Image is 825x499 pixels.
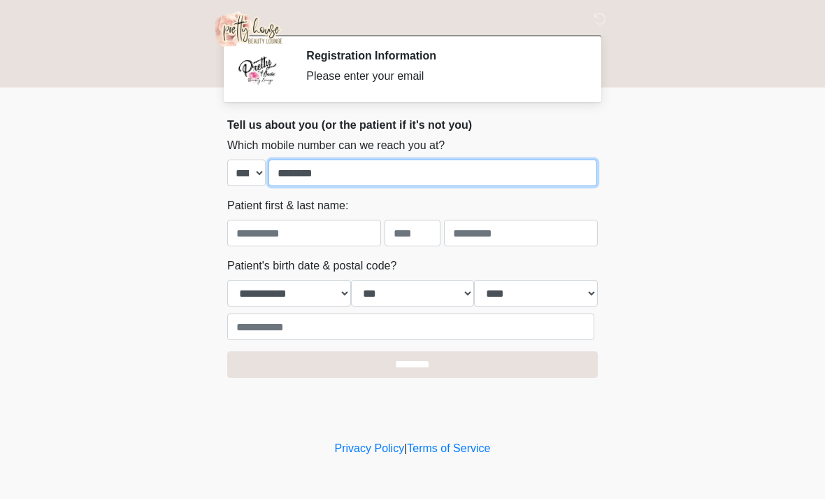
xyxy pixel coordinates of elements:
a: Privacy Policy [335,442,405,454]
img: Aesthetic Andrea, RN Logo [213,10,285,47]
div: Please enter your email [306,68,577,85]
h2: Tell us about you (or the patient if it's not you) [227,118,598,132]
label: Patient first & last name: [227,197,348,214]
label: Which mobile number can we reach you at? [227,137,445,154]
a: | [404,442,407,454]
a: Terms of Service [407,442,490,454]
img: Agent Avatar [238,49,280,91]
label: Patient's birth date & postal code? [227,258,396,274]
